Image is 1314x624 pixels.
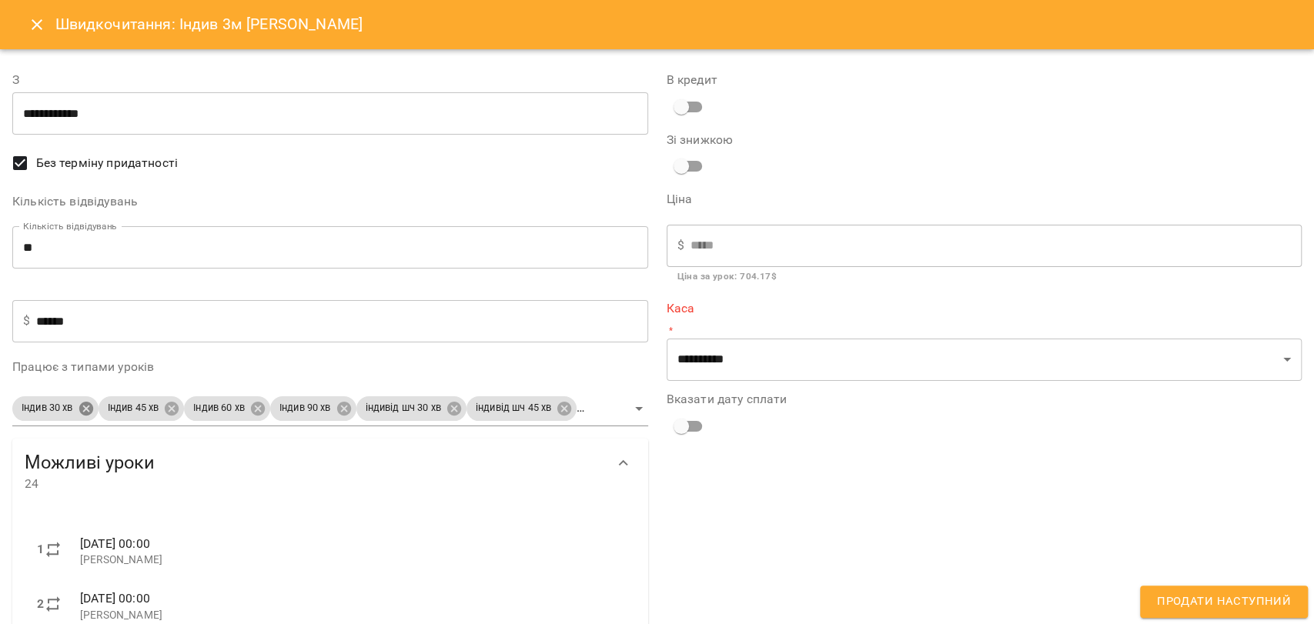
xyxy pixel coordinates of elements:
span: індивід шч 30 хв [356,401,450,415]
span: 24 [25,475,605,493]
label: Кількість відвідувань [12,195,648,208]
span: Індив 60 хв [184,401,254,415]
button: Show more [605,445,642,482]
p: [PERSON_NAME] [80,552,624,568]
label: В кредит [667,74,1302,86]
label: З [12,74,648,86]
div: Індив 30 хв [12,396,99,421]
span: Можливі уроки [25,451,605,475]
div: Індив 45 хв [99,396,185,421]
label: 1 [37,540,44,559]
span: Індив 45 хв [99,401,169,415]
span: Індив 30 хв [12,401,82,415]
h6: Швидкочитання: Індив 3м [PERSON_NAME] [55,12,363,36]
label: Працює з типами уроків [12,361,648,373]
div: індивід шч 60 хв [577,396,687,421]
span: Без терміну придатності [36,154,178,172]
div: Індив 90 хв [270,396,356,421]
button: Продати наступний [1140,586,1308,618]
p: $ [23,312,30,330]
label: Ціна [667,193,1302,205]
div: індивід шч 30 хв [356,396,466,421]
p: $ [677,236,684,255]
span: Продати наступний [1157,592,1291,612]
label: Вказати дату сплати [667,393,1302,405]
span: індивід шч 60 хв [577,401,670,415]
span: індивід шч 45 хв [466,401,560,415]
span: [DATE] 00:00 [80,536,150,551]
span: Індив 90 хв [270,401,340,415]
div: Індив 30 хвІндив 45 хвІндив 60 хвІндив 90 хвіндивід шч 30 хвіндивід шч 45 хвіндивід шч 60 хв [12,392,648,426]
label: Каса [667,302,1302,315]
label: Зі знижкою [667,134,878,146]
span: [DATE] 00:00 [80,591,150,606]
label: 2 [37,595,44,613]
button: Close [18,6,55,43]
div: індивід шч 45 хв [466,396,577,421]
b: Ціна за урок : 704.17 $ [677,271,777,282]
div: Індив 60 хв [184,396,270,421]
p: [PERSON_NAME] [80,608,624,623]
